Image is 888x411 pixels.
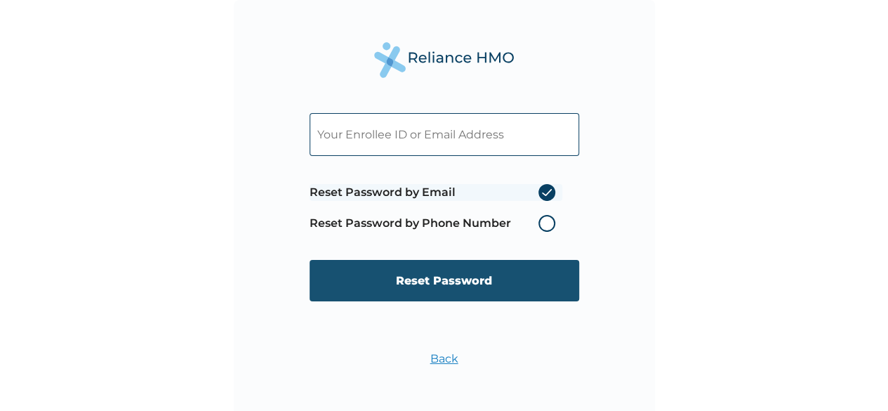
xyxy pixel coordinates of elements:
label: Reset Password by Email [310,184,562,201]
input: Reset Password [310,260,579,301]
label: Reset Password by Phone Number [310,215,562,232]
input: Your Enrollee ID or Email Address [310,113,579,156]
span: Password reset method [310,177,562,239]
a: Back [430,352,458,365]
img: Reliance Health's Logo [374,42,515,78]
